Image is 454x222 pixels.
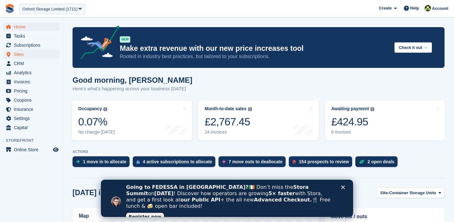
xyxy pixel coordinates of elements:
div: No change [DATE] [78,129,115,135]
h2: [DATE] in Container Storage Units [73,189,190,197]
div: NEW [120,36,130,43]
div: 2 open deals [368,159,394,164]
a: menu [3,87,60,95]
h2: Map [79,213,89,219]
span: Site: [380,190,389,196]
div: £2,767.45 [205,115,252,128]
a: 7 move outs to deallocate [218,156,289,170]
div: Oxford Storage Limited (1711) [22,6,78,12]
span: Capital [14,123,52,132]
span: Home [14,22,52,31]
button: Check it out → [394,42,432,53]
p: ACTIONS [73,150,445,154]
span: Insurance [14,105,52,114]
div: Month-to-date sales [205,106,246,111]
img: price-adjustments-announcement-icon-8257ccfd72463d97f412b2fc003d46551f7dbcb40ab6d574587a9cd5c0d94... [75,26,119,62]
img: Catherine Coffey [425,5,431,11]
span: Coupons [14,96,52,105]
img: active_subscription_to_allocate_icon-d502201f5373d7db506a760aba3b589e785aa758c864c3986d89f69b8ff3... [137,160,140,164]
a: Month-to-date sales £2,767.45 24 invoices [198,100,318,141]
div: 4 active subscriptions to allocate [143,159,212,164]
img: prospect-51fa495bee0391a8d652442698ab0144808aea92771e9ea1ae160a38d050c398.svg [293,160,296,164]
a: menu [3,50,60,59]
h2: Move ins / outs [331,213,439,220]
h1: Good morning, [PERSON_NAME] [73,76,192,84]
p: Here's what's happening across your business [DATE] [73,85,192,93]
a: Register now [25,33,63,41]
div: Occupancy [78,106,102,111]
a: Occupancy 0.07% No change [DATE] [72,100,192,141]
img: move_ins_to_allocate_icon-fdf77a2bb77ea45bf5b3d319d69a93e2d87916cf1d5bf7949dd705db3b84f3ca.svg [76,160,80,164]
div: £424.95 [331,115,375,128]
img: move_outs_to_deallocate_icon-f764333ba52eb49d3ac5e1228854f67142a1ed5810a6f6cc68b1a99e826820c5.svg [222,160,225,164]
a: menu [3,145,60,154]
a: menu [3,68,60,77]
img: icon-info-grey-7440780725fd019a000dd9b08b2336e03edf1995a4989e88bcd33f0948082b44.svg [103,107,107,111]
div: 0.07% [78,115,115,128]
a: menu [3,77,60,86]
span: Invoices [14,77,52,86]
a: menu [3,41,60,50]
div: 7 move outs to deallocate [229,159,282,164]
span: Create [379,5,392,11]
div: 24 invoices [205,129,252,135]
span: Analytics [14,68,52,77]
p: Rooted in industry best practices, but tailored to your subscriptions. [120,53,389,60]
span: Settings [14,114,52,123]
div: Close [240,6,247,9]
div: 1 move in to allocate [83,159,126,164]
span: Account [432,5,448,12]
div: 6 invoices [331,129,375,135]
span: Pricing [14,87,52,95]
img: icon-info-grey-7440780725fd019a000dd9b08b2336e03edf1995a4989e88bcd33f0948082b44.svg [248,107,252,111]
a: menu [3,96,60,105]
a: menu [3,123,60,132]
span: CRM [14,59,52,68]
p: Make extra revenue with our new price increases tool [120,44,389,53]
img: icon-info-grey-7440780725fd019a000dd9b08b2336e03edf1995a4989e88bcd33f0948082b44.svg [370,107,374,111]
a: menu [3,59,60,68]
a: Awaiting payment £424.95 6 invoices [325,100,445,141]
div: Awaiting payment [331,106,369,111]
a: menu [3,114,60,123]
button: Site: Container Storage Units [377,188,445,198]
span: Online Store [14,145,52,154]
img: stora-icon-8386f47178a22dfd0bd8f6a31ec36ba5ce8667c1dd55bd0f319d3a0aa187defe.svg [5,4,15,13]
img: deal-1b604bf984904fb50ccaf53a9ad4b4a5d6e5aea283cecdc64d6e3604feb123c2.svg [359,159,364,164]
a: 1 move in to allocate [73,156,133,170]
a: 154 prospects to review [289,156,355,170]
iframe: Intercom live chat banner [101,180,353,217]
span: Storefront [6,137,63,144]
a: menu [3,105,60,114]
a: 2 open deals [355,156,401,170]
span: Container Storage Units [389,190,436,196]
a: Preview store [52,146,60,153]
span: Subscriptions [14,41,52,50]
a: menu [3,32,60,40]
a: menu [3,22,60,31]
span: Help [410,5,419,11]
a: 4 active subscriptions to allocate [133,156,218,170]
div: 154 prospects to review [299,159,349,164]
span: Tasks [14,32,52,40]
span: Sites [14,50,52,59]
